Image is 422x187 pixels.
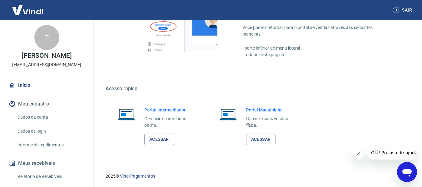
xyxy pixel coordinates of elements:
iframe: Mensagem da empresa [367,146,417,160]
h6: Portal Maquininha [246,107,298,113]
p: - parte inferior do menu lateral [242,45,392,52]
p: [EMAIL_ADDRESS][DOMAIN_NAME] [12,62,81,68]
iframe: Botão para abrir a janela de mensagens [397,162,417,182]
img: Vindi [7,0,48,19]
p: [PERSON_NAME] [22,52,72,59]
a: Início [7,78,86,92]
button: Meu cadastro [7,97,86,111]
span: Olá! Precisa de ajuda? [4,4,52,9]
a: Acessar [246,134,276,145]
a: Dados de login [15,125,86,138]
a: Dados da conta [15,111,86,124]
p: - rodapé desta página [242,52,392,58]
a: Relatório de Recebíveis [15,170,86,183]
img: Imagem de um notebook aberto [215,107,241,122]
a: Acessar [144,134,174,145]
a: Vindi Pagamentos [120,174,155,179]
button: Meus recebíveis [7,156,86,170]
h5: Acesso rápido [106,86,407,92]
img: Imagem de um notebook aberto [113,107,139,122]
p: 2025 © [106,173,407,180]
h6: Portal Intermediador [144,107,196,113]
p: Você poderá retornar para o portal de vendas através das seguintes maneiras: [242,24,392,37]
p: Gerencie suas vendas física. [246,116,298,129]
button: Sair [392,4,415,16]
div: T [34,25,59,50]
iframe: Fechar mensagem [352,147,365,160]
p: Gerencie suas vendas online. [144,116,196,129]
a: Informe de rendimentos [15,139,86,151]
